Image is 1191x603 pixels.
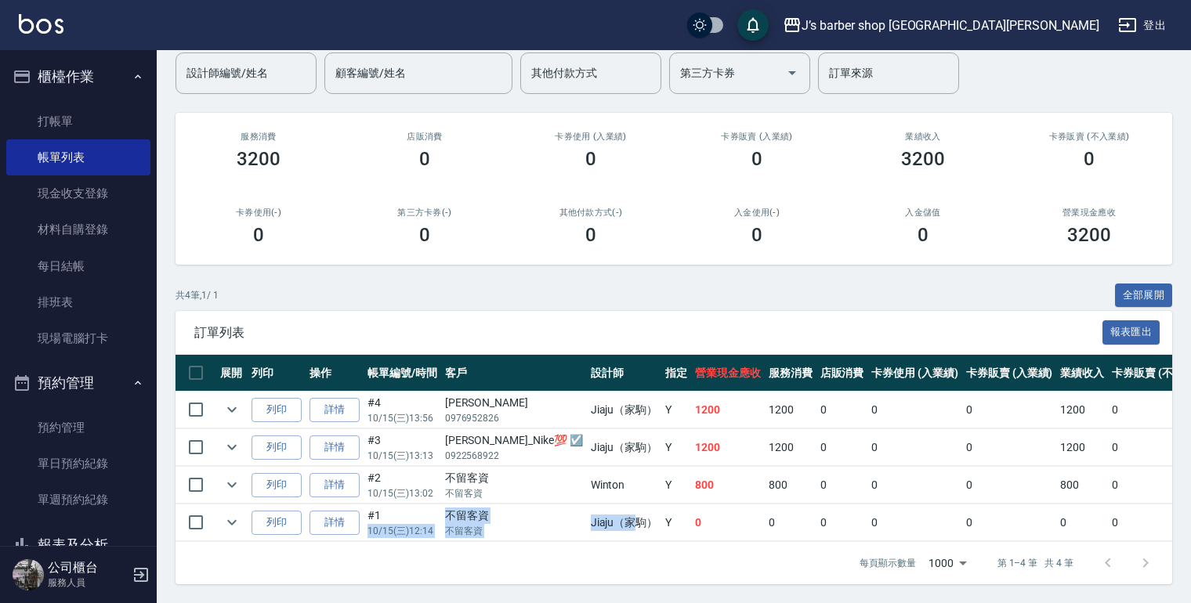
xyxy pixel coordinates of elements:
button: expand row [220,473,244,496]
td: Jiaju（家駒） [587,429,662,466]
button: 列印 [252,435,302,460]
div: 不留客資 [445,507,583,524]
td: 1200 [691,392,765,428]
td: 0 [867,467,962,504]
div: [PERSON_NAME]_Nike💯 ☑️ [445,432,583,449]
a: 詳情 [310,511,360,535]
a: 打帳單 [6,103,150,139]
td: 1200 [765,429,816,466]
button: 列印 [252,398,302,422]
p: 10/15 (三) 13:02 [367,486,437,500]
td: 0 [962,504,1057,541]
a: 報表匯出 [1102,324,1160,339]
h2: 卡券販賣 (入業績) [693,132,821,142]
h3: 0 [918,224,929,246]
th: 卡券使用 (入業績) [867,355,962,392]
button: 櫃檯作業 [6,56,150,97]
td: Y [661,504,691,541]
h3: 0 [751,224,762,246]
td: 1200 [1056,429,1108,466]
div: 1000 [922,542,972,584]
th: 業績收入 [1056,355,1108,392]
h3: 0 [419,224,430,246]
p: 10/15 (三) 12:14 [367,524,437,538]
a: 詳情 [310,435,360,460]
td: 1200 [1056,392,1108,428]
p: 每頁顯示數量 [860,556,916,570]
td: Winton [587,467,662,504]
td: #1 [364,504,441,541]
h3: 0 [585,224,596,246]
p: 不留客資 [445,524,583,538]
img: Person [13,559,44,590]
h3: 0 [419,148,430,170]
button: 登出 [1112,11,1172,40]
td: 0 [962,467,1057,504]
a: 詳情 [310,473,360,497]
h2: 卡券使用(-) [194,208,323,218]
th: 營業現金應收 [691,355,765,392]
td: 1200 [765,392,816,428]
td: 0 [765,504,816,541]
button: expand row [220,435,244,459]
div: [PERSON_NAME] [445,395,583,411]
td: #2 [364,467,441,504]
td: Y [661,467,691,504]
td: 0 [816,467,868,504]
td: 0 [816,392,868,428]
h2: 入金儲值 [859,208,987,218]
td: 0 [867,392,962,428]
p: 共 4 筆, 1 / 1 [176,288,219,302]
td: 0 [816,504,868,541]
h2: 卡券販賣 (不入業績) [1025,132,1153,142]
th: 服務消費 [765,355,816,392]
td: 0 [962,429,1057,466]
h3: 0 [585,148,596,170]
a: 單週預約紀錄 [6,482,150,518]
td: 800 [765,467,816,504]
p: 服務人員 [48,576,128,590]
button: 列印 [252,511,302,535]
th: 指定 [661,355,691,392]
a: 詳情 [310,398,360,422]
button: 報表及分析 [6,525,150,565]
span: 訂單列表 [194,325,1102,341]
a: 每日結帳 [6,248,150,284]
button: 預約管理 [6,363,150,403]
p: 10/15 (三) 13:56 [367,411,437,425]
div: J’s barber shop [GEOGRAPHIC_DATA][PERSON_NAME] [802,16,1099,35]
td: 800 [691,467,765,504]
button: J’s barber shop [GEOGRAPHIC_DATA][PERSON_NAME] [777,9,1106,42]
h2: 營業現金應收 [1025,208,1153,218]
img: Logo [19,14,63,34]
h5: 公司櫃台 [48,560,128,576]
td: Jiaju（家駒） [587,504,662,541]
button: expand row [220,398,244,421]
a: 現場電腦打卡 [6,320,150,356]
td: 0 [1056,504,1108,541]
th: 展開 [216,355,248,392]
button: 全部展開 [1115,283,1173,308]
td: 0 [816,429,868,466]
td: Y [661,429,691,466]
th: 設計師 [587,355,662,392]
p: 不留客資 [445,486,583,500]
a: 單日預約紀錄 [6,446,150,482]
td: #4 [364,392,441,428]
h2: 卡券使用 (入業績) [527,132,655,142]
div: 不留客資 [445,470,583,486]
a: 排班表 [6,284,150,320]
button: 列印 [252,473,302,497]
h2: 業績收入 [859,132,987,142]
button: expand row [220,511,244,534]
th: 列印 [248,355,306,392]
td: 800 [1056,467,1108,504]
td: Jiaju（家駒） [587,392,662,428]
a: 預約管理 [6,410,150,446]
h2: 第三方卡券(-) [360,208,489,218]
td: 0 [691,504,765,541]
h3: 3200 [237,148,281,170]
h3: 3200 [1067,224,1111,246]
th: 帳單編號/時間 [364,355,441,392]
td: 1200 [691,429,765,466]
